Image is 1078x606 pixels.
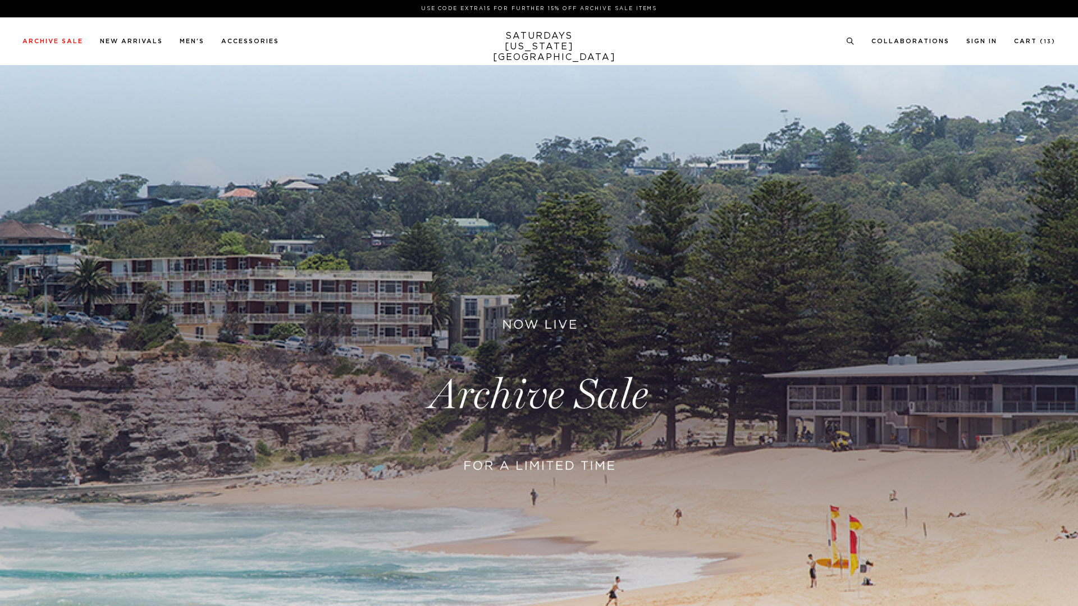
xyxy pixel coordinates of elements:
[966,38,997,44] a: Sign In
[871,38,949,44] a: Collaborations
[221,38,279,44] a: Accessories
[493,31,586,63] a: SATURDAYS[US_STATE][GEOGRAPHIC_DATA]
[180,38,204,44] a: Men's
[22,38,83,44] a: Archive Sale
[1014,38,1056,44] a: Cart (13)
[27,4,1051,13] p: Use Code EXTRA15 for Further 15% Off Archive Sale Items
[1044,39,1052,44] small: 13
[100,38,163,44] a: New Arrivals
